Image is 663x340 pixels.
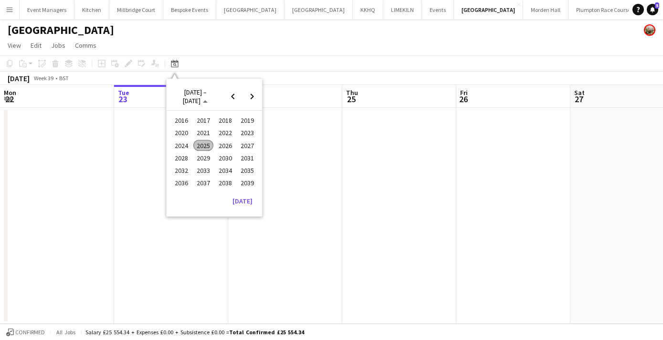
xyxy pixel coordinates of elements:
[236,177,258,189] button: 2039
[170,139,192,152] button: 2024
[568,0,639,19] button: Plumpton Race Course
[8,23,114,37] h1: [GEOGRAPHIC_DATA]
[214,114,236,127] button: 2018
[345,94,358,105] span: 25
[193,178,213,189] span: 2037
[192,177,214,189] button: 2037
[109,0,163,19] button: Millbridge Court
[170,152,192,164] button: 2028
[237,152,257,164] span: 2031
[192,127,214,139] button: 2021
[170,127,192,139] button: 2020
[237,178,257,189] span: 2039
[5,327,46,338] button: Confirmed
[454,0,523,19] button: [GEOGRAPHIC_DATA]
[71,39,100,52] a: Comms
[75,41,96,50] span: Comms
[54,329,77,336] span: All jobs
[51,41,65,50] span: Jobs
[644,24,655,36] app-user-avatar: Staffing Manager
[284,0,353,19] button: [GEOGRAPHIC_DATA]
[4,39,25,52] a: View
[74,0,109,19] button: Kitchen
[214,177,236,189] button: 2038
[171,88,220,105] button: Choose date
[655,2,659,9] span: 5
[574,88,585,97] span: Sat
[383,0,422,19] button: LIMEKILN
[183,88,207,105] span: [DATE] – [DATE]
[171,115,191,126] span: 2016
[236,152,258,164] button: 2031
[346,88,358,97] span: Thu
[27,39,45,52] a: Edit
[171,178,191,189] span: 2036
[214,164,236,177] button: 2034
[237,115,257,126] span: 2019
[214,139,236,152] button: 2026
[171,127,191,139] span: 2020
[15,329,45,336] span: Confirmed
[171,152,191,164] span: 2028
[223,87,242,106] button: Previous 24 years
[460,88,468,97] span: Fri
[171,140,191,151] span: 2024
[31,41,42,50] span: Edit
[214,127,236,139] button: 2022
[236,139,258,152] button: 2027
[116,94,129,105] span: 23
[229,329,304,336] span: Total Confirmed £25 554.34
[171,165,191,176] span: 2032
[215,152,235,164] span: 2030
[192,152,214,164] button: 2029
[236,114,258,127] button: 2019
[215,140,235,151] span: 2026
[237,127,257,139] span: 2023
[229,193,256,209] button: [DATE]
[4,88,16,97] span: Mon
[242,87,262,106] button: Next 24 years
[192,164,214,177] button: 2033
[215,165,235,176] span: 2034
[170,177,192,189] button: 2036
[422,0,454,19] button: Events
[170,164,192,177] button: 2032
[20,0,74,19] button: Event Managers
[216,0,284,19] button: [GEOGRAPHIC_DATA]
[59,74,69,82] div: BST
[8,74,30,83] div: [DATE]
[193,165,213,176] span: 2033
[236,127,258,139] button: 2023
[118,88,129,97] span: Tue
[214,152,236,164] button: 2030
[236,164,258,177] button: 2035
[193,127,213,139] span: 2021
[215,178,235,189] span: 2038
[573,94,585,105] span: 27
[523,0,568,19] button: Morden Hall
[459,94,468,105] span: 26
[192,139,214,152] button: 2025
[8,41,21,50] span: View
[192,114,214,127] button: 2017
[193,152,213,164] span: 2029
[237,165,257,176] span: 2035
[2,94,16,105] span: 22
[647,4,658,15] a: 5
[237,140,257,151] span: 2027
[47,39,69,52] a: Jobs
[193,140,213,151] span: 2025
[353,0,383,19] button: KKHQ
[163,0,216,19] button: Bespoke Events
[215,127,235,139] span: 2022
[32,74,55,82] span: Week 39
[215,115,235,126] span: 2018
[170,114,192,127] button: 2016
[193,115,213,126] span: 2017
[85,329,304,336] div: Salary £25 554.34 + Expenses £0.00 + Subsistence £0.00 =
